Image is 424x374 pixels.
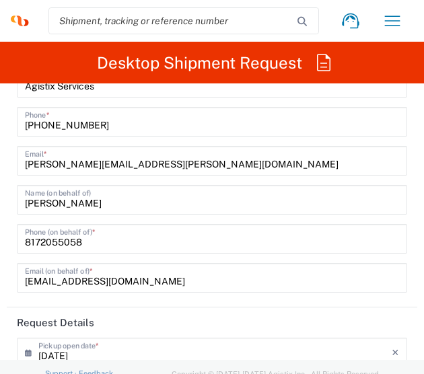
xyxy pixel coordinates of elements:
h2: Request Details [17,316,94,330]
input: Shipment, tracking or reference number [49,8,298,34]
i: × [392,342,399,363]
h2: Desktop Shipment Request [97,53,302,72]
